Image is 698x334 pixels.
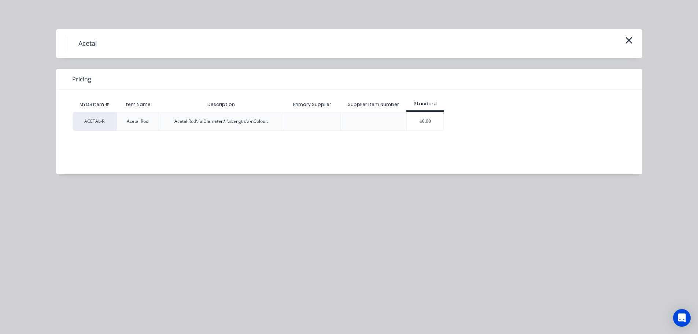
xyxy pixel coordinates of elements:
div: Acetal Rod [127,118,148,125]
div: Supplier Item Number [342,95,405,114]
div: Item Name [119,95,156,114]
div: MYOB Item # [73,97,117,112]
div: Open Intercom Messenger [673,309,691,327]
div: $0.00 [407,112,443,131]
div: ACETAL-R [73,112,117,131]
span: Pricing [72,75,91,84]
h4: Acetal [67,37,108,51]
div: Primary Supplier [287,95,337,114]
div: Acetal Rod\r\nDiameter:\r\nLength:\r\nColour: [174,118,268,125]
div: Standard [406,100,444,107]
div: Description [202,95,241,114]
